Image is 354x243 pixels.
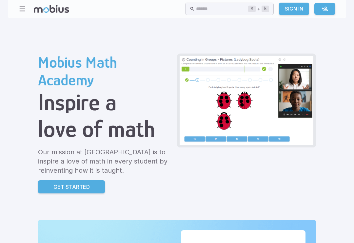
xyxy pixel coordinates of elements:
a: Sign In [279,3,309,15]
img: Grade 2 Class [180,56,313,145]
p: Our mission at [GEOGRAPHIC_DATA] is to inspire a love of math in every student by reinventing how... [38,147,172,175]
h1: Inspire a [38,89,172,116]
a: Get Started [38,180,105,193]
h2: Mobius Math Academy [38,54,172,89]
p: Get Started [53,183,90,191]
kbd: ⌘ [248,6,256,12]
h1: love of math [38,116,172,142]
div: + [248,5,269,13]
kbd: k [262,6,269,12]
